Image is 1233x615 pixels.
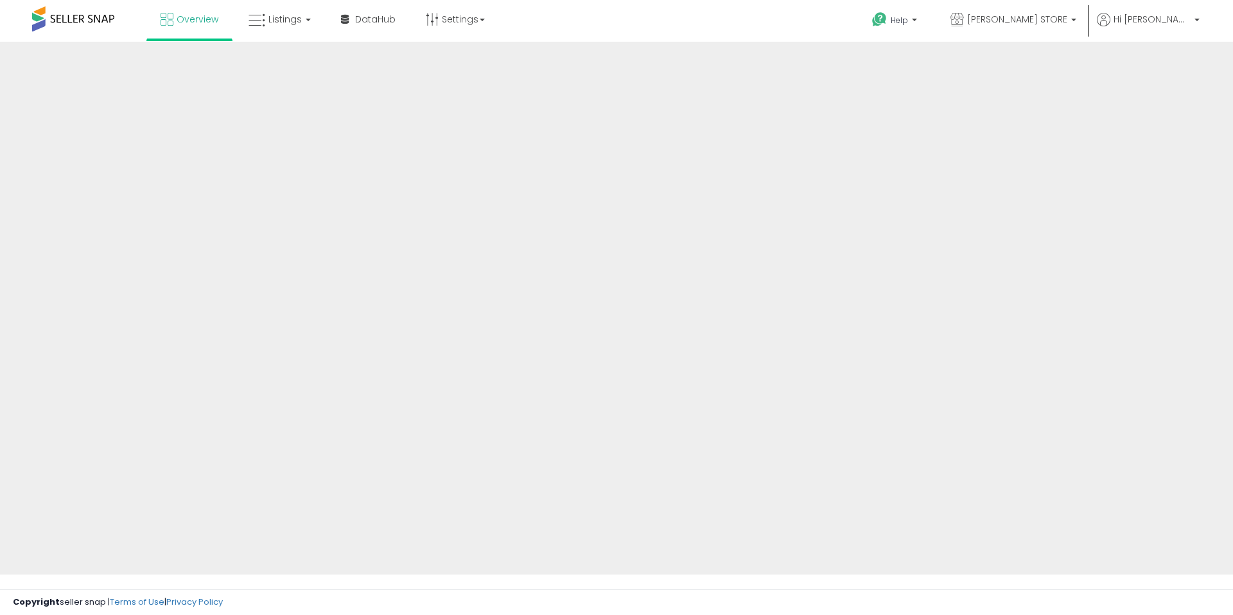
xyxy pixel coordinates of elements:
[862,2,930,42] a: Help
[268,13,302,26] span: Listings
[1097,13,1200,42] a: Hi [PERSON_NAME]
[967,13,1067,26] span: [PERSON_NAME] STORE
[1114,13,1191,26] span: Hi [PERSON_NAME]
[871,12,888,28] i: Get Help
[891,15,908,26] span: Help
[177,13,218,26] span: Overview
[355,13,396,26] span: DataHub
